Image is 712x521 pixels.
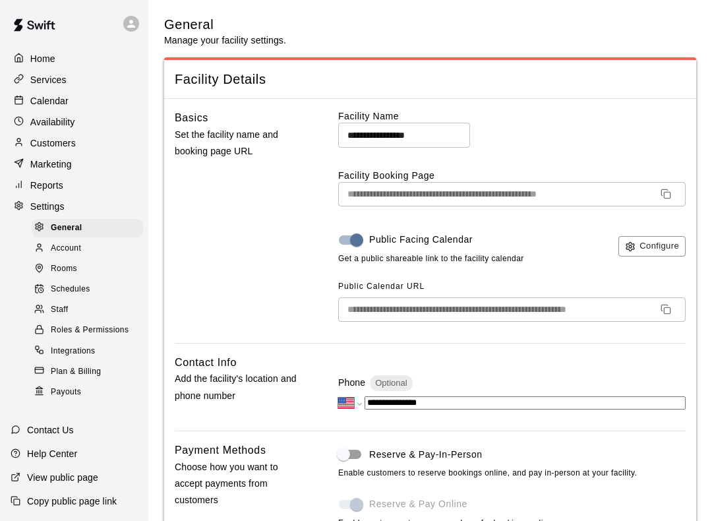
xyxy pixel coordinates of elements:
[51,345,96,358] span: Integrations
[32,239,143,258] div: Account
[655,183,676,204] button: Copy URL
[30,158,72,171] p: Marketing
[30,179,63,192] p: Reports
[164,16,286,34] h5: General
[338,109,686,123] label: Facility Name
[175,459,308,509] p: Choose how you want to accept payments from customers
[51,303,68,317] span: Staff
[655,299,676,320] button: Copy URL
[32,363,143,381] div: Plan & Billing
[32,260,143,278] div: Rooms
[27,495,117,508] p: Copy public page link
[32,280,143,299] div: Schedules
[175,71,686,88] span: Facility Details
[338,282,425,291] span: Public Calendar URL
[51,365,101,379] span: Plan & Billing
[32,341,148,361] a: Integrations
[27,447,77,460] p: Help Center
[30,94,69,107] p: Calendar
[32,218,148,238] a: General
[27,423,74,437] p: Contact Us
[11,154,138,174] a: Marketing
[11,133,138,153] a: Customers
[30,73,67,86] p: Services
[32,382,148,402] a: Payouts
[618,236,686,257] button: Configure
[32,238,148,259] a: Account
[11,70,138,90] a: Services
[370,378,412,388] span: Optional
[32,321,148,341] a: Roles & Permissions
[32,321,143,340] div: Roles & Permissions
[27,471,98,484] p: View public page
[32,219,143,237] div: General
[338,169,686,182] label: Facility Booking Page
[30,137,76,150] p: Customers
[164,34,286,47] p: Manage your facility settings.
[369,448,483,462] span: Reserve & Pay-In-Person
[175,127,308,160] p: Set the facility name and booking page URL
[11,112,138,132] a: Availability
[11,49,138,69] a: Home
[175,354,237,371] h6: Contact Info
[32,280,148,300] a: Schedules
[11,91,138,111] a: Calendar
[11,197,138,216] a: Settings
[32,342,143,361] div: Integrations
[369,497,467,511] span: Reserve & Pay Online
[32,300,148,321] a: Staff
[338,376,365,389] p: Phone
[32,361,148,382] a: Plan & Billing
[32,259,148,280] a: Rooms
[30,115,75,129] p: Availability
[369,233,473,247] span: Public Facing Calendar
[338,467,686,480] span: Enable customers to reserve bookings online, and pay in-person at your facility.
[51,324,129,337] span: Roles & Permissions
[32,383,143,402] div: Payouts
[338,253,524,266] span: Get a public shareable link to the facility calendar
[32,301,143,319] div: Staff
[51,386,81,399] span: Payouts
[51,242,81,255] span: Account
[11,175,138,195] a: Reports
[51,262,77,276] span: Rooms
[51,222,82,235] span: General
[175,371,308,404] p: Add the facility's location and phone number
[30,52,55,65] p: Home
[175,109,208,127] h6: Basics
[30,200,65,213] p: Settings
[175,442,266,459] h6: Payment Methods
[51,283,90,296] span: Schedules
